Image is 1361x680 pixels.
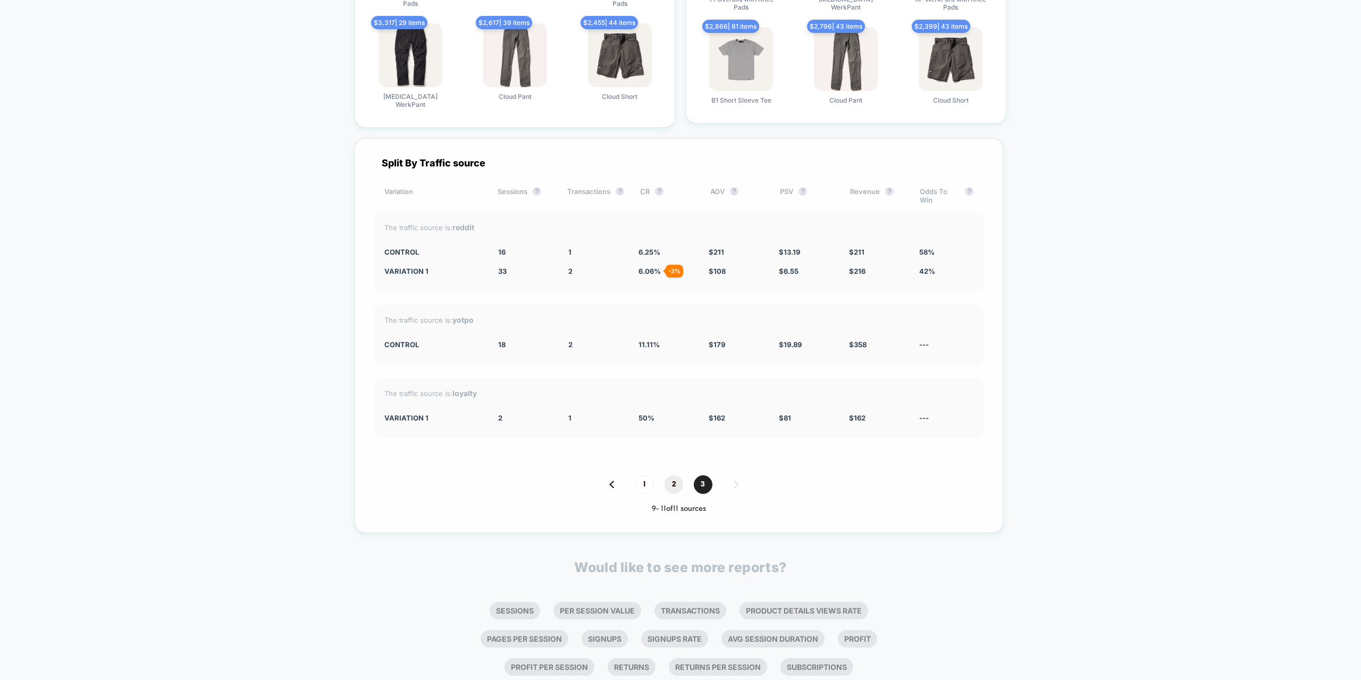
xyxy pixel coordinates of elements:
[779,340,802,349] span: $ 19.89
[709,248,724,256] span: $ 211
[483,23,547,87] img: produt
[850,187,904,204] div: Revenue
[499,93,532,100] span: Cloud Pant
[608,658,656,676] li: Returns
[371,16,427,29] span: $ 3,317 | 29 items
[384,414,482,422] div: Variation 1
[635,475,654,494] span: 1
[709,27,773,91] img: produt
[490,602,540,619] li: Sessions
[384,340,482,349] div: CONTROL
[639,414,654,422] span: 50 %
[384,187,482,204] div: Variation
[639,340,660,349] span: 11.11 %
[780,187,834,204] div: PSV
[919,267,973,275] div: 42%
[498,414,502,422] span: 2
[384,248,482,256] div: CONTROL
[581,16,638,29] span: $ 2,455 | 44 items
[709,414,725,422] span: $ 162
[780,658,853,676] li: Subscriptions
[711,96,771,104] span: B1 Short Sleeve Tee
[452,315,474,324] strong: yotpo
[849,340,867,349] span: $ 358
[384,223,973,232] div: The traffic source is:
[849,267,866,275] span: $ 216
[885,187,894,196] button: ?
[807,20,865,33] span: $ 2,796 | 43 items
[666,265,683,278] div: - 3 %
[919,340,973,349] div: ---
[568,414,572,422] span: 1
[730,187,738,196] button: ?
[498,340,506,349] span: 18
[384,315,973,324] div: The traffic source is:
[498,248,506,256] span: 16
[920,187,973,204] div: Odds To Win
[567,187,624,204] div: Transactions
[639,248,660,256] span: 6.25 %
[694,475,712,494] span: 3
[568,340,573,349] span: 2
[709,267,726,275] span: $ 108
[799,187,807,196] button: ?
[919,27,982,91] img: produt
[371,93,450,108] span: [MEDICAL_DATA] WerkPant
[481,630,568,648] li: Pages Per Session
[829,96,862,104] span: Cloud Pant
[779,414,791,422] span: $ 81
[452,223,474,232] strong: reddit
[814,27,878,91] img: produt
[505,658,594,676] li: Profit Per Session
[616,187,624,196] button: ?
[640,187,694,204] div: CR
[654,602,726,619] li: Transactions
[721,630,825,648] li: Avg Session Duration
[498,187,551,204] div: Sessions
[476,16,532,29] span: $ 2,617 | 39 items
[574,559,787,575] p: Would like to see more reports?
[609,481,614,488] img: pagination back
[779,248,800,256] span: $ 13.19
[452,389,477,398] strong: loyalty
[655,187,663,196] button: ?
[849,248,864,256] span: $ 211
[384,267,482,275] div: Variation 1
[702,20,759,33] span: $ 2,866 | 81 items
[965,187,973,196] button: ?
[919,248,973,256] div: 58%
[709,340,725,349] span: $ 179
[639,267,661,275] span: 6.06 %
[919,414,973,422] div: ---
[710,187,764,204] div: AOV
[384,389,973,398] div: The traffic source is:
[838,630,877,648] li: Profit
[568,267,573,275] span: 2
[533,187,541,196] button: ?
[379,23,442,87] img: produt
[740,602,868,619] li: Product Details Views Rate
[568,248,572,256] span: 1
[553,602,641,619] li: Per Session Value
[665,475,683,494] span: 2
[374,157,984,169] div: Split By Traffic source
[933,96,969,104] span: Cloud Short
[641,630,708,648] li: Signups Rate
[582,630,628,648] li: Signups
[374,505,984,514] div: 9 - 11 of 11 sources
[779,267,799,275] span: $ 6.55
[849,414,866,422] span: $ 162
[602,93,637,100] span: Cloud Short
[498,267,507,275] span: 33
[912,20,970,33] span: $ 2,399 | 43 items
[669,658,767,676] li: Returns Per Session
[588,23,652,87] img: produt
